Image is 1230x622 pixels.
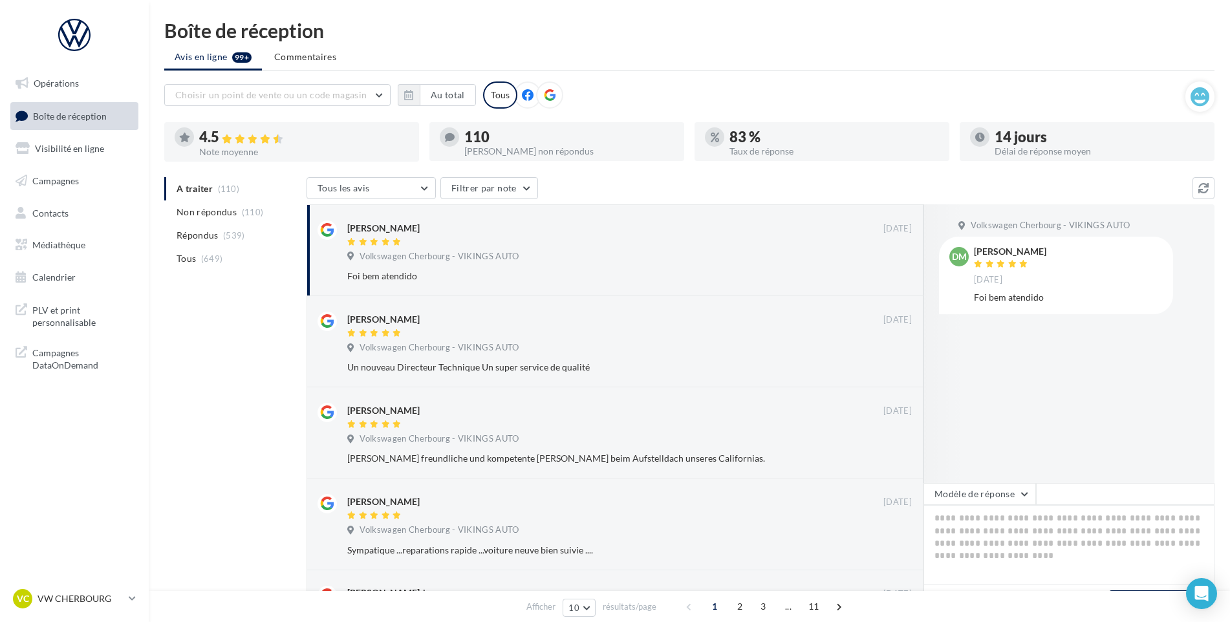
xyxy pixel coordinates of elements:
[440,177,538,199] button: Filtrer par note
[563,599,596,617] button: 10
[398,84,476,106] button: Au total
[1186,578,1217,609] div: Open Intercom Messenger
[347,544,828,557] div: Sympatique ...reparations rapide ...voiture neuve bien suivie ....
[33,110,107,121] span: Boîte de réception
[464,130,674,144] div: 110
[923,483,1036,505] button: Modèle de réponse
[420,84,476,106] button: Au total
[869,267,912,285] button: Ignorer
[201,253,223,264] span: (649)
[360,433,519,445] span: Volkswagen Cherbourg - VIKINGS AUTO
[974,291,1163,304] div: Foi bem atendido
[974,274,1002,286] span: [DATE]
[803,596,825,617] span: 11
[347,270,828,283] div: Foi bem atendido
[883,314,912,326] span: [DATE]
[32,239,85,250] span: Médiathèque
[38,592,124,605] p: VW CHERBOURG
[164,84,391,106] button: Choisir un point de vente ou un code magasin
[526,601,556,613] span: Afficher
[35,143,104,154] span: Visibilité en ligne
[307,177,436,199] button: Tous les avis
[8,296,141,334] a: PLV et print personnalisable
[8,231,141,259] a: Médiathèque
[32,272,76,283] span: Calendrier
[971,220,1130,231] span: Volkswagen Cherbourg - VIKINGS AUTO
[34,78,79,89] span: Opérations
[199,130,409,145] div: 4.5
[347,452,828,465] div: [PERSON_NAME] freundliche und kompetente [PERSON_NAME] beim Aufstelldach unseres Californias.
[223,230,245,241] span: (539)
[177,252,196,265] span: Tous
[869,449,912,467] button: Ignorer
[347,495,420,508] div: [PERSON_NAME]
[603,601,656,613] span: résultats/page
[360,251,519,263] span: Volkswagen Cherbourg - VIKINGS AUTO
[8,167,141,195] a: Campagnes
[177,229,219,242] span: Répondus
[32,301,133,329] span: PLV et print personnalisable
[883,497,912,508] span: [DATE]
[8,135,141,162] a: Visibilité en ligne
[242,207,264,217] span: (110)
[483,81,517,109] div: Tous
[869,358,912,376] button: Ignorer
[347,586,442,599] div: [PERSON_NAME]-horn
[32,175,79,186] span: Campagnes
[347,313,420,326] div: [PERSON_NAME]
[8,102,141,130] a: Boîte de réception
[869,541,912,559] button: Ignorer
[568,603,579,613] span: 10
[360,524,519,536] span: Volkswagen Cherbourg - VIKINGS AUTO
[360,342,519,354] span: Volkswagen Cherbourg - VIKINGS AUTO
[952,250,967,263] span: DM
[753,596,773,617] span: 3
[883,405,912,417] span: [DATE]
[274,51,336,62] span: Commentaires
[729,130,939,144] div: 83 %
[778,596,799,617] span: ...
[974,247,1046,256] div: [PERSON_NAME]
[318,182,370,193] span: Tous les avis
[347,404,420,417] div: [PERSON_NAME]
[10,586,138,611] a: VC VW CHERBOURG
[729,596,750,617] span: 2
[32,207,69,218] span: Contacts
[995,130,1204,144] div: 14 jours
[199,147,409,156] div: Note moyenne
[164,21,1214,40] div: Boîte de réception
[464,147,674,156] div: [PERSON_NAME] non répondus
[883,588,912,600] span: [DATE]
[17,592,29,605] span: VC
[883,223,912,235] span: [DATE]
[8,200,141,227] a: Contacts
[995,147,1204,156] div: Délai de réponse moyen
[347,222,420,235] div: [PERSON_NAME]
[177,206,237,219] span: Non répondus
[175,89,367,100] span: Choisir un point de vente ou un code magasin
[347,361,828,374] div: Un nouveau Directeur Technique Un super service de qualité
[32,344,133,372] span: Campagnes DataOnDemand
[8,339,141,377] a: Campagnes DataOnDemand
[8,70,141,97] a: Opérations
[8,264,141,291] a: Calendrier
[729,147,939,156] div: Taux de réponse
[704,596,725,617] span: 1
